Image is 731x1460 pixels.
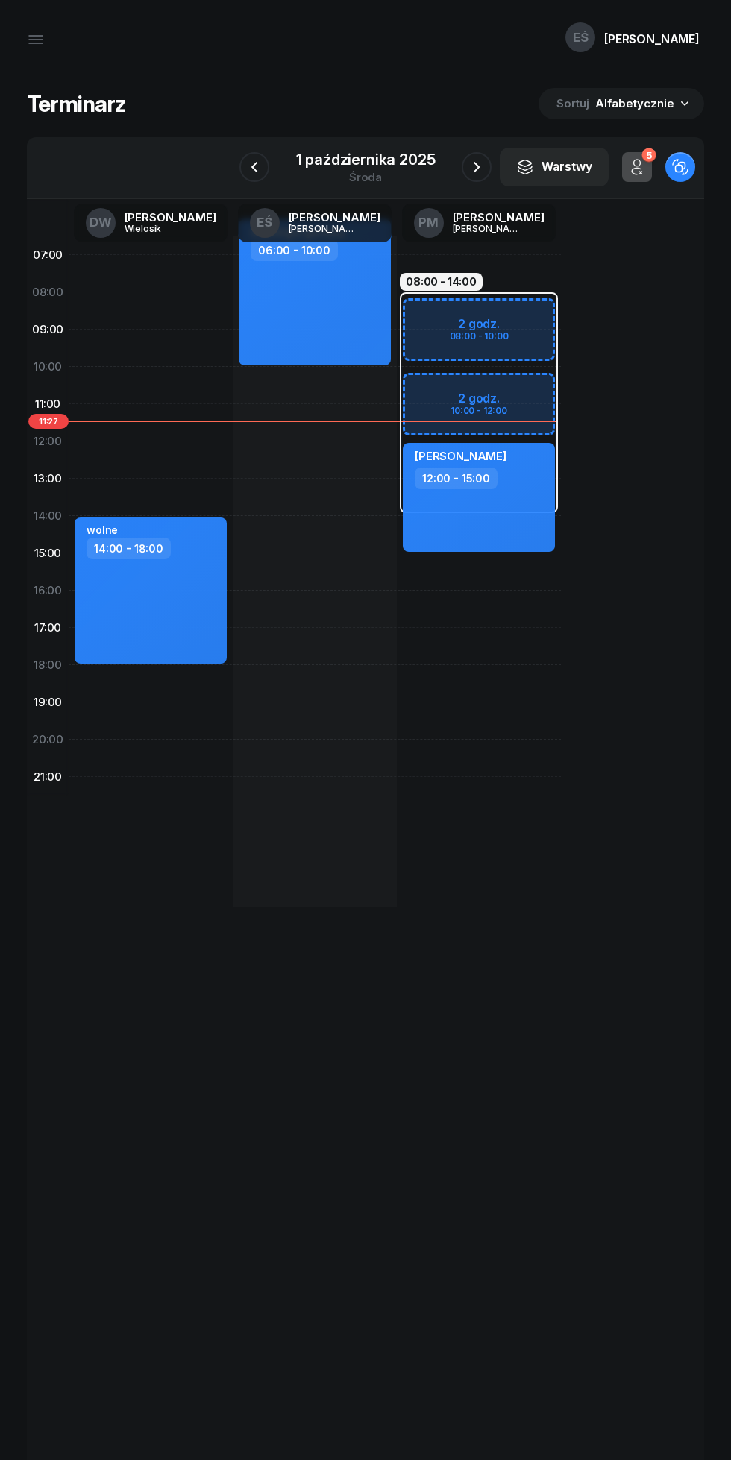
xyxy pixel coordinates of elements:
button: Sortuj Alfabetycznie [539,88,704,119]
div: [PERSON_NAME] [453,212,545,223]
button: Warstwy [500,148,609,186]
span: EŚ [573,31,589,44]
div: 10:00 [27,348,69,386]
div: 13:00 [27,460,69,497]
span: [PERSON_NAME] [415,449,506,463]
div: [PERSON_NAME] [289,224,360,233]
div: [PERSON_NAME] [604,33,700,45]
div: 18:00 [27,646,69,684]
div: Wielosik [125,224,196,233]
a: EŚ[PERSON_NAME][PERSON_NAME] [238,204,392,242]
span: DW [90,216,112,229]
div: 19:00 [27,684,69,721]
div: 06:00 - 10:00 [251,239,338,261]
div: 14:00 [27,497,69,535]
span: Alfabetycznie [595,96,674,110]
span: EŚ [257,216,272,229]
div: 14:00 - 18:00 [87,538,171,559]
div: [PERSON_NAME] [453,224,524,233]
div: Warstwy [516,157,592,177]
div: 12:00 - 15:00 [415,468,498,489]
div: 07:00 [27,236,69,274]
div: 17:00 [27,609,69,646]
div: 08:00 [27,274,69,311]
div: 1 października 2025 [296,152,436,167]
div: 21:00 [27,758,69,796]
div: środa [296,172,436,183]
button: 5 [622,152,652,182]
a: PM[PERSON_NAME][PERSON_NAME] [402,204,556,242]
div: [PERSON_NAME] [125,212,216,223]
h1: Terminarz [27,90,126,117]
div: wolne [87,523,118,536]
div: 12:00 [27,423,69,460]
div: 11:00 [27,386,69,423]
span: PM [418,216,439,229]
div: 16:00 [27,572,69,609]
div: 09:00 [27,311,69,348]
span: Sortuj [556,94,592,113]
div: 20:00 [27,721,69,758]
a: DW[PERSON_NAME]Wielosik [74,204,228,242]
div: 5 [641,148,656,163]
div: [PERSON_NAME] [289,212,380,223]
div: 15:00 [27,535,69,572]
span: 11:27 [28,414,69,429]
